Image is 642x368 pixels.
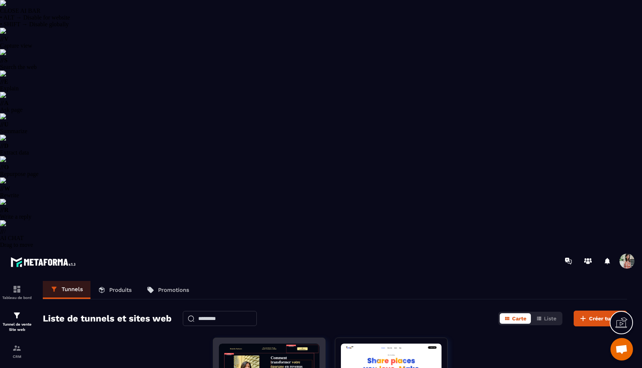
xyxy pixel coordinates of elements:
[610,338,633,360] div: Ouvrir le chat
[574,311,627,326] button: Créer tunnel
[2,354,32,359] p: CRM
[2,322,32,332] p: Tunnel de vente Site web
[2,279,32,305] a: formationformationTableau de bord
[589,315,622,322] span: Créer tunnel
[500,313,531,324] button: Carte
[544,315,556,321] span: Liste
[43,311,172,326] h2: Liste de tunnels et sites web
[62,286,83,293] p: Tunnels
[43,281,90,299] a: Tunnels
[90,281,139,299] a: Produits
[109,287,132,293] p: Produits
[2,305,32,338] a: formationformationTunnel de vente Site web
[12,344,21,353] img: formation
[158,287,189,293] p: Promotions
[532,313,561,324] button: Liste
[139,281,197,299] a: Promotions
[2,338,32,364] a: formationformationCRM
[512,315,526,321] span: Carte
[2,296,32,300] p: Tableau de bord
[12,285,21,294] img: formation
[11,255,78,269] img: logo
[12,311,21,320] img: formation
